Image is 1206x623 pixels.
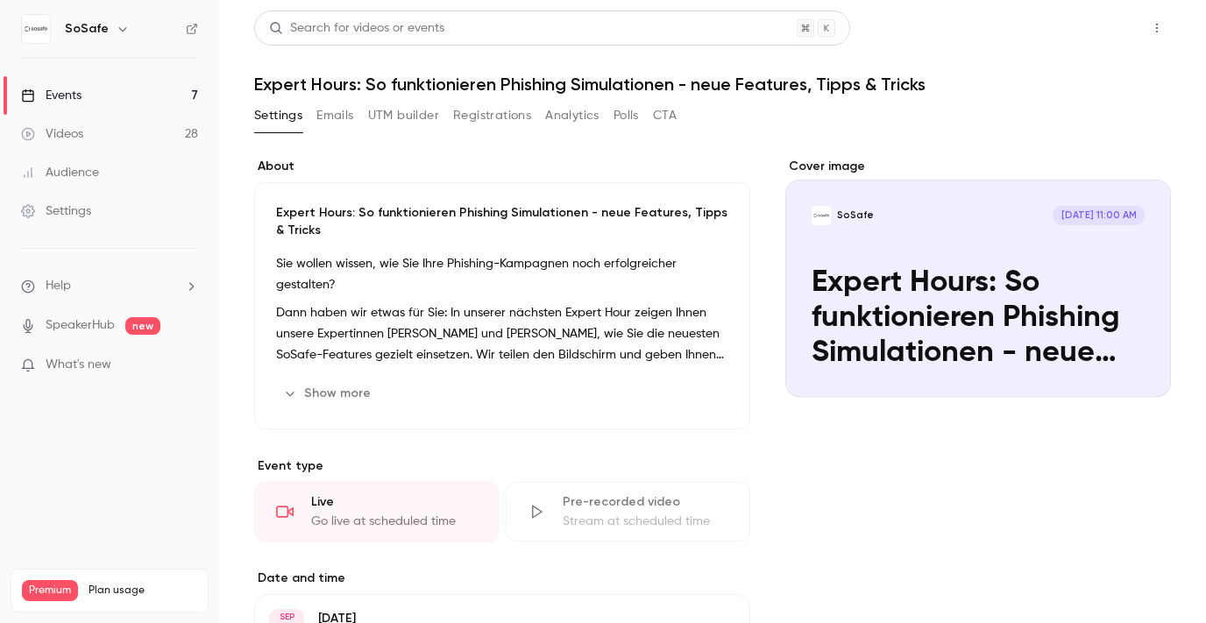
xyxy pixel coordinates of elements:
[46,277,71,295] span: Help
[21,87,82,104] div: Events
[125,317,160,335] span: new
[46,356,111,374] span: What's new
[21,164,99,181] div: Audience
[269,19,444,38] div: Search for videos or events
[46,316,115,335] a: SpeakerHub
[653,102,677,130] button: CTA
[614,102,639,130] button: Polls
[21,125,83,143] div: Videos
[785,158,1171,397] section: Cover image
[65,20,109,38] h6: SoSafe
[545,102,599,130] button: Analytics
[271,611,302,623] div: SEP
[276,253,728,295] p: Sie wollen wissen, wie Sie Ihre Phishing-Kampagnen noch erfolgreicher gestalten?
[254,158,750,175] label: About
[368,102,439,130] button: UTM builder
[254,570,750,587] label: Date and time
[276,204,728,239] p: Expert Hours: So funktionieren Phishing Simulationen - neue Features, Tipps & Tricks
[276,379,381,407] button: Show more
[89,584,197,598] span: Plan usage
[506,482,750,542] div: Pre-recorded videoStream at scheduled time
[21,277,198,295] li: help-dropdown-opener
[311,513,477,530] div: Go live at scheduled time
[22,580,78,601] span: Premium
[563,493,728,511] div: Pre-recorded video
[276,302,728,365] p: Dann haben wir etwas für Sie: In unserer nächsten Expert Hour zeigen Ihnen unsere Expertinnen [PE...
[254,482,499,542] div: LiveGo live at scheduled time
[254,457,750,475] p: Event type
[22,15,50,43] img: SoSafe
[316,102,353,130] button: Emails
[1060,11,1129,46] button: Share
[453,102,531,130] button: Registrations
[177,358,198,373] iframe: Noticeable Trigger
[21,202,91,220] div: Settings
[254,74,1171,95] h1: Expert Hours: So funktionieren Phishing Simulationen - neue Features, Tipps & Tricks
[785,158,1171,175] label: Cover image
[311,493,477,511] div: Live
[563,513,728,530] div: Stream at scheduled time
[254,102,302,130] button: Settings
